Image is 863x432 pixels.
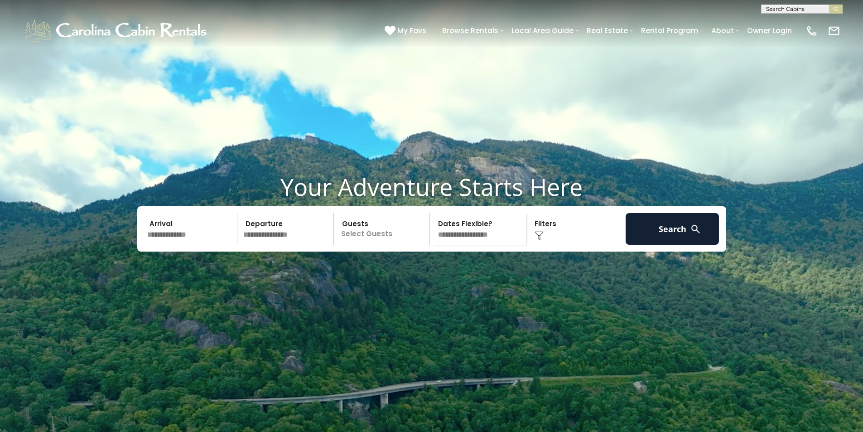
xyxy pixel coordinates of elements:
[438,23,503,39] a: Browse Rentals
[582,23,632,39] a: Real Estate
[828,24,840,37] img: mail-regular-white.png
[636,23,703,39] a: Rental Program
[397,25,426,36] span: My Favs
[742,23,796,39] a: Owner Login
[23,17,211,44] img: White-1-1-2.png
[7,173,856,201] h1: Your Adventure Starts Here
[535,231,544,240] img: filter--v1.png
[507,23,578,39] a: Local Area Guide
[690,223,701,235] img: search-regular-white.png
[337,213,430,245] p: Select Guests
[805,24,818,37] img: phone-regular-white.png
[707,23,738,39] a: About
[626,213,719,245] button: Search
[385,25,429,37] a: My Favs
